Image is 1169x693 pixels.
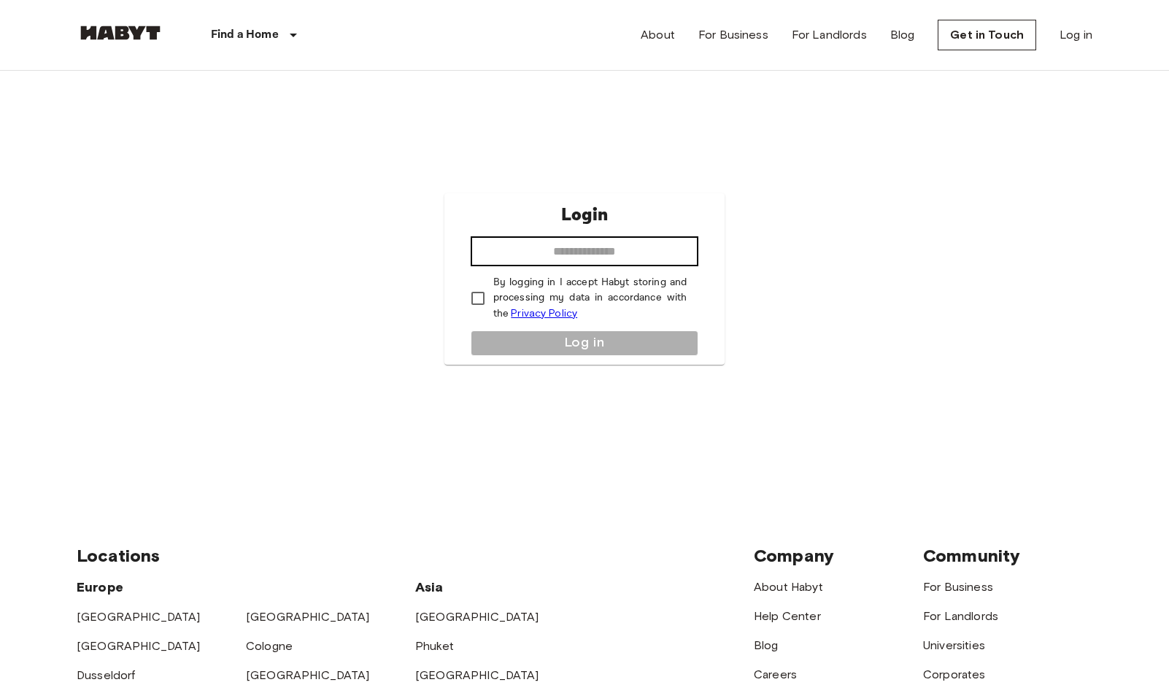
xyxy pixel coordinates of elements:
[77,26,164,40] img: Habyt
[211,26,279,44] p: Find a Home
[493,275,687,322] p: By logging in I accept Habyt storing and processing my data in accordance with the
[246,668,370,682] a: [GEOGRAPHIC_DATA]
[641,26,675,44] a: About
[754,638,779,652] a: Blog
[511,307,577,320] a: Privacy Policy
[923,667,986,681] a: Corporates
[246,639,293,653] a: Cologne
[923,638,985,652] a: Universities
[923,580,993,594] a: For Business
[415,579,444,595] span: Asia
[754,609,821,623] a: Help Center
[415,668,539,682] a: [GEOGRAPHIC_DATA]
[754,580,823,594] a: About Habyt
[1060,26,1092,44] a: Log in
[561,202,608,228] p: Login
[77,579,123,595] span: Europe
[77,545,160,566] span: Locations
[246,610,370,624] a: [GEOGRAPHIC_DATA]
[923,545,1020,566] span: Community
[77,668,136,682] a: Dusseldorf
[754,667,797,681] a: Careers
[754,545,834,566] span: Company
[77,610,201,624] a: [GEOGRAPHIC_DATA]
[77,639,201,653] a: [GEOGRAPHIC_DATA]
[792,26,867,44] a: For Landlords
[938,20,1036,50] a: Get in Touch
[890,26,915,44] a: Blog
[698,26,768,44] a: For Business
[415,639,454,653] a: Phuket
[415,610,539,624] a: [GEOGRAPHIC_DATA]
[923,609,998,623] a: For Landlords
